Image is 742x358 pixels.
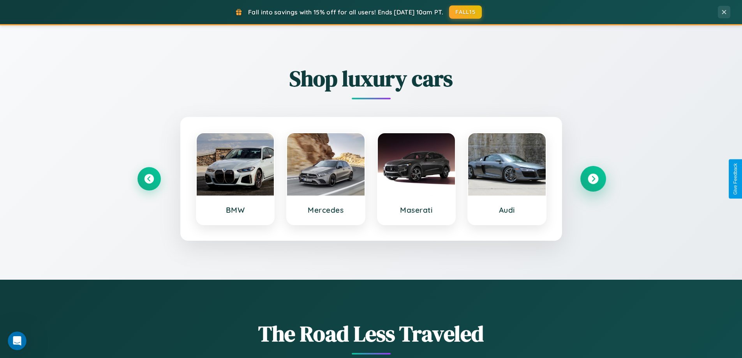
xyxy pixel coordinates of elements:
[8,332,26,350] iframe: Intercom live chat
[204,205,266,215] h3: BMW
[248,8,443,16] span: Fall into savings with 15% off for all users! Ends [DATE] 10am PT.
[733,163,738,195] div: Give Feedback
[137,63,605,93] h2: Shop luxury cars
[295,205,357,215] h3: Mercedes
[476,205,538,215] h3: Audi
[386,205,448,215] h3: Maserati
[137,319,605,349] h1: The Road Less Traveled
[449,5,482,19] button: FALL15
